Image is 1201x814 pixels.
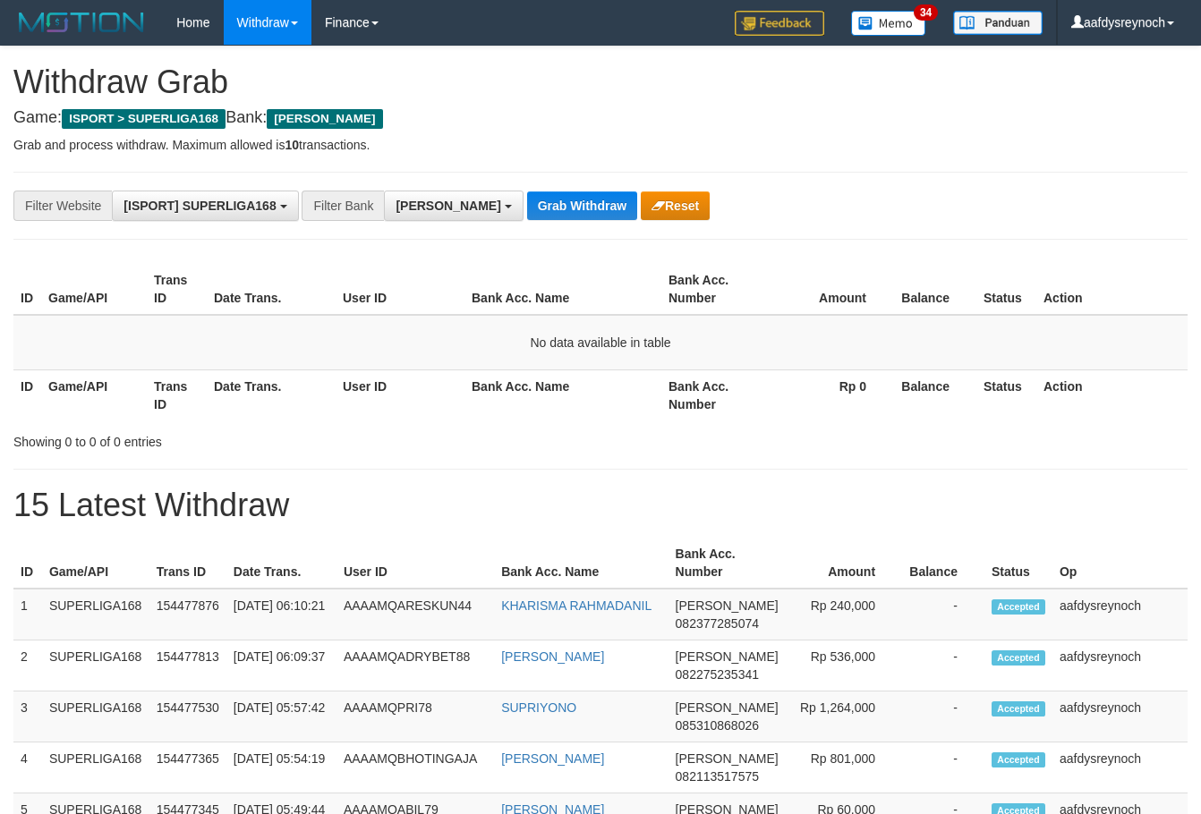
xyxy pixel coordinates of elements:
span: [PERSON_NAME] [267,109,382,129]
h1: Withdraw Grab [13,64,1188,100]
th: Trans ID [147,369,207,420]
td: [DATE] 06:10:21 [226,589,336,640]
th: Action [1036,264,1188,315]
td: AAAAMQBHOTINGAJA [336,742,494,793]
span: ISPORT > SUPERLIGA168 [62,109,226,129]
td: 2 [13,640,42,691]
th: User ID [336,538,494,589]
img: MOTION_logo.png [13,9,149,36]
td: 154477876 [149,589,226,640]
span: Accepted [992,752,1045,767]
button: Reset [641,191,710,220]
span: [PERSON_NAME] [396,199,500,213]
div: Showing 0 to 0 of 0 entries [13,426,487,451]
button: Grab Withdraw [527,191,637,220]
td: [DATE] 06:09:37 [226,640,336,691]
span: Accepted [992,599,1045,615]
th: Bank Acc. Number [669,538,786,589]
th: Balance [893,369,976,420]
h4: Game: Bank: [13,109,1188,127]
td: SUPERLIGA168 [42,691,149,742]
h1: 15 Latest Withdraw [13,488,1188,523]
th: User ID [336,264,464,315]
th: Game/API [41,369,147,420]
div: Filter Bank [302,191,384,221]
span: Accepted [992,650,1045,666]
span: Copy 085310868026 to clipboard [676,718,759,733]
td: - [902,589,984,640]
strong: 10 [285,138,299,152]
button: [ISPORT] SUPERLIGA168 [112,191,298,221]
a: KHARISMA RAHMADANIL [501,598,652,613]
div: Filter Website [13,191,112,221]
span: Accepted [992,701,1045,716]
td: aafdysreynoch [1052,742,1188,793]
td: 154477813 [149,640,226,691]
span: [PERSON_NAME] [676,700,779,715]
th: Bank Acc. Number [661,369,767,420]
td: aafdysreynoch [1052,589,1188,640]
span: Copy 082275235341 to clipboard [676,667,759,682]
td: aafdysreynoch [1052,640,1188,691]
td: [DATE] 05:57:42 [226,691,336,742]
th: Date Trans. [207,264,336,315]
td: 3 [13,691,42,742]
span: [ISPORT] SUPERLIGA168 [124,199,276,213]
img: Button%20Memo.svg [851,11,926,36]
span: Copy 082113517575 to clipboard [676,769,759,784]
th: User ID [336,369,464,420]
span: [PERSON_NAME] [676,598,779,613]
th: Date Trans. [226,538,336,589]
p: Grab and process withdraw. Maximum allowed is transactions. [13,136,1188,154]
th: Status [976,369,1036,420]
th: Rp 0 [767,369,893,420]
span: 34 [914,4,938,21]
th: ID [13,264,41,315]
td: AAAAMQADRYBET88 [336,640,494,691]
td: SUPERLIGA168 [42,589,149,640]
th: Status [984,538,1052,589]
td: - [902,640,984,691]
td: [DATE] 05:54:19 [226,742,336,793]
th: Amount [786,538,902,589]
button: [PERSON_NAME] [384,191,523,221]
td: SUPERLIGA168 [42,742,149,793]
td: 4 [13,742,42,793]
td: Rp 536,000 [786,640,902,691]
img: Feedback.jpg [735,11,824,36]
td: 154477530 [149,691,226,742]
td: 1 [13,589,42,640]
td: AAAAMQPRI78 [336,691,494,742]
td: aafdysreynoch [1052,691,1188,742]
td: Rp 240,000 [786,589,902,640]
td: - [902,691,984,742]
a: [PERSON_NAME] [501,649,604,664]
td: 154477365 [149,742,226,793]
th: Bank Acc. Name [464,264,661,315]
th: ID [13,369,41,420]
span: Copy 082377285074 to clipboard [676,616,759,631]
th: Bank Acc. Name [464,369,661,420]
th: Action [1036,369,1188,420]
th: Amount [767,264,893,315]
th: Bank Acc. Number [661,264,767,315]
a: [PERSON_NAME] [501,751,604,766]
td: SUPERLIGA168 [42,640,149,691]
th: Trans ID [147,264,207,315]
a: SUPRIYONO [501,700,576,715]
td: No data available in table [13,315,1188,370]
th: ID [13,538,42,589]
th: Op [1052,538,1188,589]
th: Bank Acc. Name [494,538,668,589]
span: [PERSON_NAME] [676,649,779,664]
th: Date Trans. [207,369,336,420]
th: Status [976,264,1036,315]
td: AAAAMQARESKUN44 [336,589,494,640]
td: Rp 1,264,000 [786,691,902,742]
th: Balance [893,264,976,315]
th: Balance [902,538,984,589]
th: Game/API [42,538,149,589]
th: Trans ID [149,538,226,589]
img: panduan.png [953,11,1043,35]
span: [PERSON_NAME] [676,751,779,766]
